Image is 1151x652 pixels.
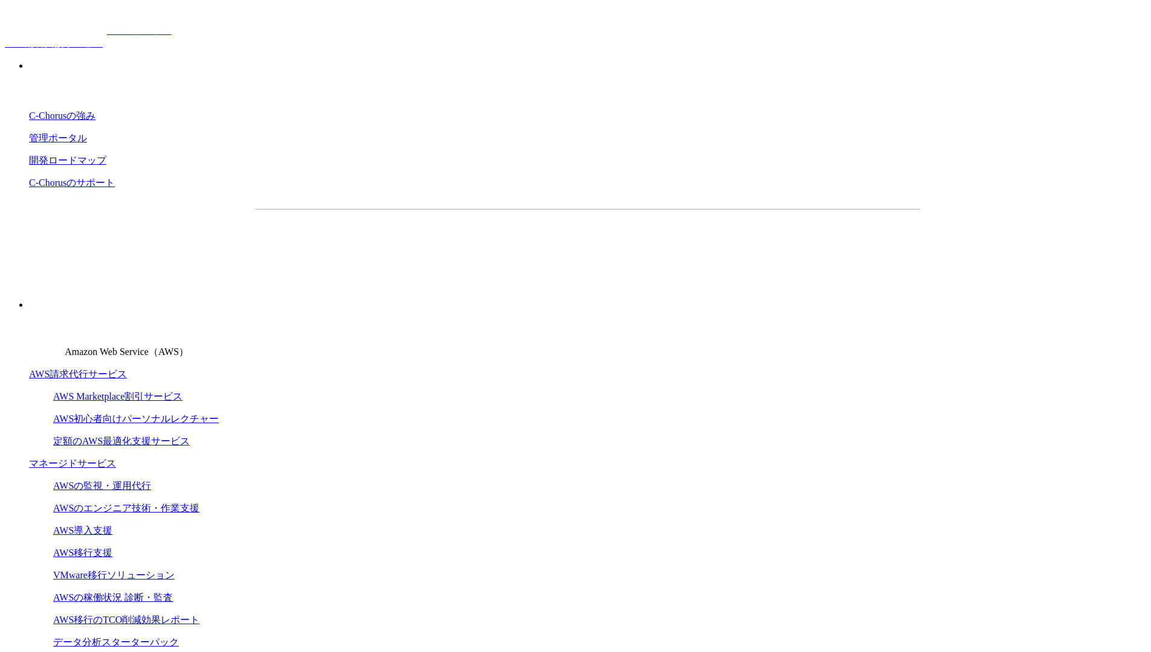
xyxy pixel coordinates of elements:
span: Amazon Web Service（AWS） [65,347,189,357]
a: まずは相談する [594,229,788,259]
a: AWS導入支援 [53,525,112,535]
p: サービス [29,299,1146,312]
a: VMware移行ソリューション [53,570,175,580]
a: AWS初心者向けパーソナルレクチャー [53,414,219,424]
a: AWSの稼働状況 診断・監査 [53,592,173,602]
a: データ分析スターターパック [53,637,179,647]
a: AWS移行支援 [53,548,112,558]
a: AWS移行のTCO削減効果レポート [53,615,199,625]
p: 強み [29,60,1146,72]
a: AWS Marketplace割引サービス [53,391,182,401]
img: 矢印 [769,241,778,246]
a: AWSの監視・運用代行 [53,481,151,491]
img: Amazon Web Service（AWS） [29,321,63,355]
a: C-Chorusの強み [29,110,95,121]
a: マネージドサービス [29,458,116,468]
a: AWSのエンジニア技術・作業支援 [53,503,199,513]
a: AWS総合支援サービス C-Chorus NHN テコラスAWS総合支援サービス [5,25,172,48]
a: C-Chorusのサポート [29,177,115,188]
a: 管理ポータル [29,133,87,143]
a: 資料を請求する [387,229,582,259]
a: 定額のAWS最適化支援サービス [53,436,190,446]
a: AWS請求代行サービス [29,369,127,379]
img: 矢印 [562,241,572,246]
a: 開発ロードマップ [29,155,106,165]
